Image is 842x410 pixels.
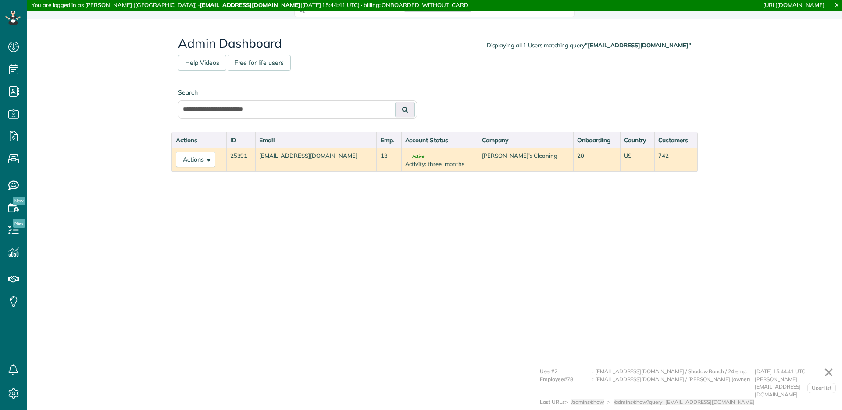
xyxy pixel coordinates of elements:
a: ✕ [819,362,838,383]
button: Actions [176,152,215,167]
td: [EMAIL_ADDRESS][DOMAIN_NAME] [255,148,377,172]
div: Country [624,136,650,145]
span: /admins/show?query=[EMAIL_ADDRESS][DOMAIN_NAME] [614,399,754,405]
td: 25391 [226,148,255,172]
td: 20 [573,148,620,172]
div: Activity: three_months [405,160,474,168]
a: [URL][DOMAIN_NAME] [763,1,824,8]
div: User#2 [540,368,592,375]
div: : [EMAIL_ADDRESS][DOMAIN_NAME] / Shadow Ranch / 24 emp. [592,368,755,375]
a: Help Videos [178,55,226,71]
td: 13 [377,148,401,172]
div: Company [482,136,570,145]
a: User list [807,383,836,393]
span: New [13,219,25,228]
div: ID [230,136,251,145]
div: Last URLs [540,398,565,406]
div: Customers [658,136,693,145]
div: Employee#78 [540,375,592,399]
td: US [620,148,654,172]
span: New [13,197,25,205]
a: Free for life users [228,55,291,71]
div: [PERSON_NAME][EMAIL_ADDRESS][DOMAIN_NAME] [755,375,834,399]
div: Onboarding [577,136,616,145]
h2: Admin Dashboard [178,37,691,50]
strong: "[EMAIL_ADDRESS][DOMAIN_NAME]" [585,42,691,49]
div: > > [565,398,758,406]
div: Emp. [381,136,397,145]
strong: [EMAIL_ADDRESS][DOMAIN_NAME] [200,1,300,8]
span: /admins/show [571,399,604,405]
td: [PERSON_NAME]’s Cleaning [478,148,574,172]
div: [DATE] 15:44:41 UTC [755,368,834,375]
div: Actions [176,136,222,145]
div: Email [259,136,373,145]
label: Search [178,88,417,97]
td: 742 [654,148,697,172]
span: Active [405,154,425,159]
div: Displaying all 1 Users matching query [487,41,691,49]
div: : [EMAIL_ADDRESS][DOMAIN_NAME] / [PERSON_NAME] (owner) [592,375,755,399]
div: Account Status [405,136,474,145]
